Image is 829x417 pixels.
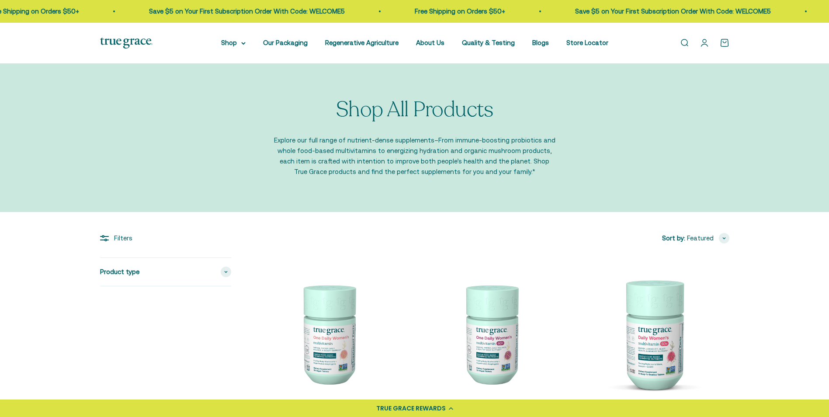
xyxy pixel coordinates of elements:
[376,404,446,413] div: TRUE GRACE REWARDS
[462,39,515,46] a: Quality & Testing
[566,39,608,46] a: Store Locator
[577,257,729,410] img: Daily Women's 50+ Multivitamin
[252,257,404,410] img: We select ingredients that play a concrete role in true health, and we include them at effective ...
[221,38,246,48] summary: Shop
[100,233,231,243] div: Filters
[336,98,493,122] p: Shop All Products
[662,233,685,243] span: Sort by:
[325,39,399,46] a: Regenerative Agriculture
[100,258,231,286] summary: Product type
[273,135,557,177] p: Explore our full range of nutrient-dense supplements–From immune-boosting probiotics and whole fo...
[534,6,730,17] p: Save $5 on Your First Subscription Order With Code: WELCOME5
[532,39,549,46] a: Blogs
[415,257,567,410] img: Daily Multivitamin for Immune Support, Energy, Daily Balance, and Healthy Bone Support* Vitamin A...
[687,233,729,243] button: Featured
[100,267,139,277] span: Product type
[416,39,444,46] a: About Us
[108,6,304,17] p: Save $5 on Your First Subscription Order With Code: WELCOME5
[263,39,308,46] a: Our Packaging
[687,233,714,243] span: Featured
[374,7,464,15] a: Free Shipping on Orders $50+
